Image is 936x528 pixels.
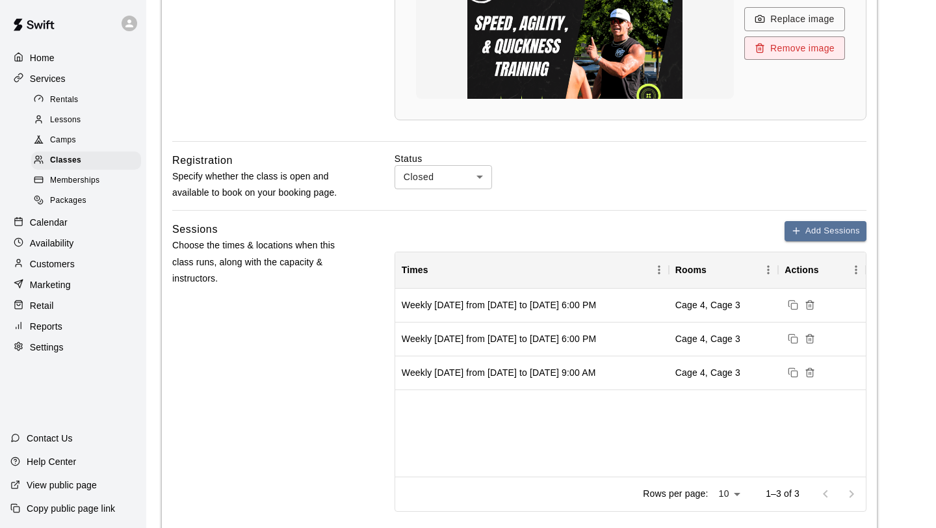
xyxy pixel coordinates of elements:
[50,194,86,207] span: Packages
[846,260,866,280] button: Menu
[30,299,54,312] p: Retail
[395,165,492,189] div: Closed
[31,191,146,211] a: Packages
[27,479,97,492] p: View public page
[30,72,66,85] p: Services
[713,484,745,503] div: 10
[402,252,428,288] div: Times
[785,221,866,241] button: Add Sessions
[402,332,596,345] div: Weekly on Tuesday from 10/21/2025 to 11/11/2025 at 6:00 PM
[744,7,845,31] button: Replace image
[50,154,81,167] span: Classes
[27,455,76,468] p: Help Center
[30,278,71,291] p: Marketing
[395,252,669,288] div: Times
[785,364,801,381] button: Duplicate sessions
[395,152,866,165] label: Status
[50,114,81,127] span: Lessons
[675,298,740,311] div: Cage 4, Cage 3
[675,332,740,345] div: Cage 4, Cage 3
[172,168,353,201] p: Specify whether the class is open and available to book on your booking page.
[801,367,818,377] span: Delete sessions
[50,94,79,107] span: Rentals
[30,237,74,250] p: Availability
[31,110,146,130] a: Lessons
[10,213,136,232] a: Calendar
[30,216,68,229] p: Calendar
[801,333,818,343] span: Delete sessions
[31,91,141,109] div: Rentals
[10,337,136,357] a: Settings
[785,252,818,288] div: Actions
[10,275,136,295] a: Marketing
[172,221,218,238] h6: Sessions
[402,366,596,379] div: Weekly on Sunday from 10/19/2025 to 11/9/2025 at 9:00 AM
[31,152,141,170] div: Classes
[10,48,136,68] a: Home
[675,252,707,288] div: Rooms
[172,237,353,287] p: Choose the times & locations when this class runs, along with the capacity & instructors.
[759,260,778,280] button: Menu
[10,254,136,274] a: Customers
[785,330,801,347] button: Duplicate sessions
[10,69,136,88] a: Services
[31,131,146,151] a: Camps
[766,487,799,500] p: 1–3 of 3
[172,152,233,169] h6: Registration
[27,502,115,515] p: Copy public page link
[649,260,669,280] button: Menu
[10,317,136,336] a: Reports
[10,233,136,253] a: Availability
[675,366,740,379] div: Cage 4, Cage 3
[643,487,708,500] p: Rows per page:
[50,134,76,147] span: Camps
[778,252,866,288] div: Actions
[428,261,447,279] button: Sort
[30,341,64,354] p: Settings
[402,298,596,311] div: Weekly on Friday from 10/24/2025 to 11/14/2025 at 6:00 PM
[785,297,801,313] button: Duplicate sessions
[31,171,146,191] a: Memberships
[30,51,55,64] p: Home
[31,151,146,171] a: Classes
[10,296,136,315] a: Retail
[27,432,73,445] p: Contact Us
[50,174,99,187] span: Memberships
[31,131,141,150] div: Camps
[31,111,141,129] div: Lessons
[31,172,141,190] div: Memberships
[31,90,146,110] a: Rentals
[744,36,845,60] button: Remove image
[30,257,75,271] p: Customers
[801,299,818,310] span: Delete sessions
[31,192,141,210] div: Packages
[669,252,778,288] div: Rooms
[30,320,62,333] p: Reports
[707,261,725,279] button: Sort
